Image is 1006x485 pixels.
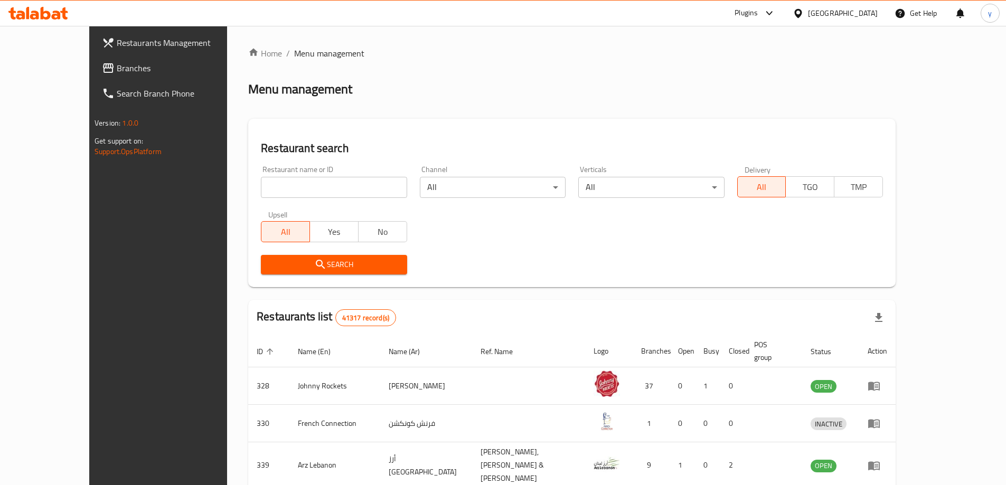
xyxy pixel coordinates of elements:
div: Plugins [735,7,758,20]
td: 0 [720,405,746,442]
span: OPEN [811,381,836,393]
img: French Connection [594,408,620,434]
input: Search for restaurant name or ID.. [261,177,407,198]
th: Closed [720,335,746,367]
td: French Connection [289,405,380,442]
img: Arz Lebanon [594,450,620,477]
span: Name (En) [298,345,344,358]
span: TGO [790,179,830,195]
nav: breadcrumb [248,47,896,60]
td: Johnny Rockets [289,367,380,405]
span: y [988,7,992,19]
div: Menu [868,417,887,430]
td: فرنش كونكشن [380,405,472,442]
button: TMP [834,176,883,197]
div: OPEN [811,460,836,472]
button: Search [261,255,407,274]
span: 41317 record(s) [336,313,396,323]
div: All [420,177,566,198]
span: OPEN [811,460,836,472]
label: Delivery [745,166,771,173]
th: Branches [633,335,670,367]
a: Search Branch Phone [93,81,257,106]
div: All [578,177,724,198]
span: Yes [314,224,354,240]
button: No [358,221,407,242]
span: Search Branch Phone [117,87,249,100]
span: INACTIVE [811,418,847,430]
th: Busy [695,335,720,367]
td: [PERSON_NAME] [380,367,472,405]
td: 1 [633,405,670,442]
span: TMP [839,179,879,195]
span: Restaurants Management [117,36,249,49]
div: [GEOGRAPHIC_DATA] [808,7,878,19]
button: All [737,176,786,197]
td: 0 [695,405,720,442]
label: Upsell [268,211,288,218]
button: TGO [785,176,834,197]
span: Status [811,345,845,358]
h2: Restaurants list [257,309,396,326]
span: Name (Ar) [389,345,434,358]
span: No [363,224,403,240]
div: OPEN [811,380,836,393]
span: Search [269,258,398,271]
span: Version: [95,116,120,130]
a: Branches [93,55,257,81]
td: 0 [670,405,695,442]
td: 37 [633,367,670,405]
div: Export file [866,305,891,330]
span: ID [257,345,277,358]
td: 0 [670,367,695,405]
div: Total records count [335,309,396,326]
h2: Menu management [248,81,352,98]
button: Yes [309,221,359,242]
span: 1.0.0 [122,116,138,130]
span: POS group [754,338,789,364]
span: Get support on: [95,134,143,148]
td: 1 [695,367,720,405]
div: Menu [868,379,887,392]
span: All [266,224,306,240]
span: Ref. Name [481,345,526,358]
h2: Restaurant search [261,140,883,156]
div: Menu [868,459,887,472]
img: Johnny Rockets [594,370,620,397]
span: Menu management [294,47,364,60]
th: Action [859,335,896,367]
button: All [261,221,310,242]
th: Open [670,335,695,367]
td: 330 [248,405,289,442]
td: 328 [248,367,289,405]
a: Support.OpsPlatform [95,145,162,158]
span: All [742,179,782,195]
a: Restaurants Management [93,30,257,55]
td: 0 [720,367,746,405]
a: Home [248,47,282,60]
span: Branches [117,62,249,74]
li: / [286,47,290,60]
th: Logo [585,335,633,367]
